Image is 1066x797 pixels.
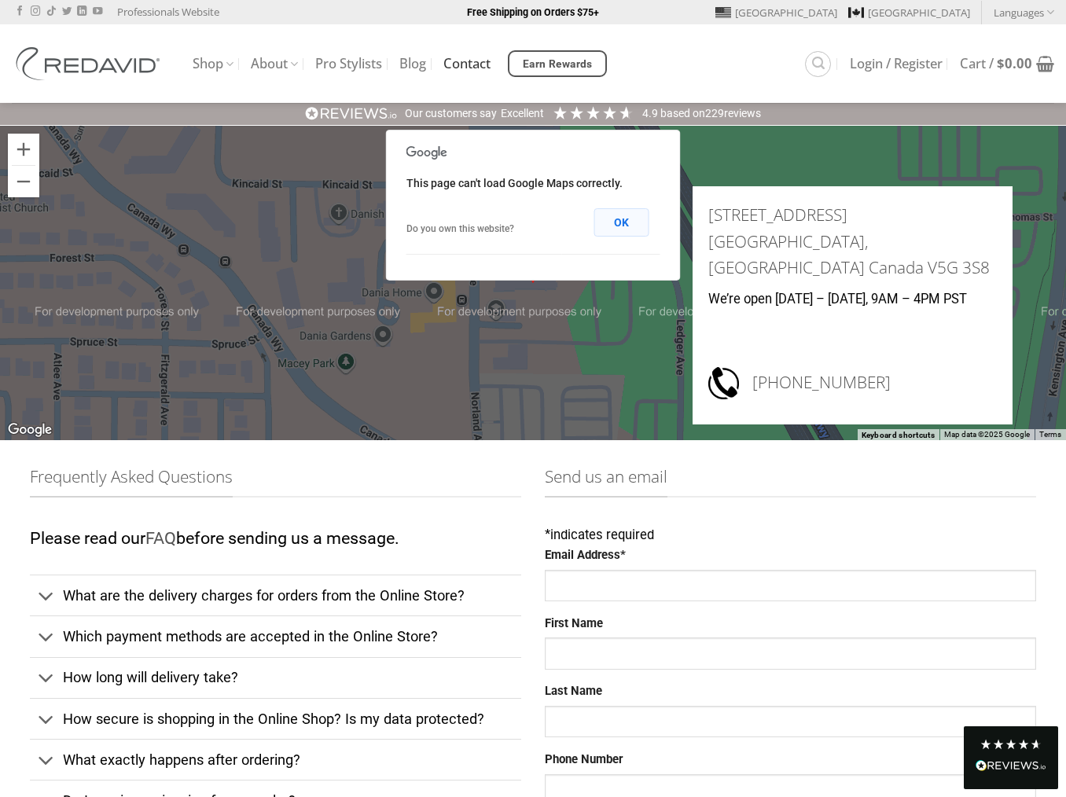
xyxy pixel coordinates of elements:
[399,50,426,78] a: Blog
[406,223,514,234] a: Do you own this website?
[724,107,761,119] span: reviews
[63,628,438,645] span: Which payment methods are accepted in the Online Store?
[30,657,521,698] a: Toggle How long will delivery take?
[251,49,298,79] a: About
[545,682,1036,701] label: Last Name
[708,289,997,310] p: We’re open [DATE] – [DATE], 9AM – 4PM PST
[30,575,521,615] a: Toggle What are the delivery charges for orders from the Online Store?
[715,1,837,24] a: [GEOGRAPHIC_DATA]
[944,430,1030,439] span: Map data ©2025 Google
[63,669,238,685] span: How long will delivery take?
[708,202,997,281] h3: [STREET_ADDRESS] [GEOGRAPHIC_DATA], [GEOGRAPHIC_DATA] Canada V5G 3S8
[501,106,544,122] div: Excellent
[63,587,465,604] span: What are the delivery charges for orders from the Online Store?
[545,615,1036,634] label: First Name
[545,546,1036,565] label: Email Address
[850,50,943,78] a: Login / Register
[193,49,233,79] a: Shop
[30,739,521,780] a: Toggle What exactly happens after ordering?
[62,6,72,17] a: Follow on Twitter
[997,54,1032,72] bdi: 0.00
[8,134,39,165] button: Zoom in
[980,738,1042,751] div: 4.8 Stars
[30,703,62,737] button: Toggle
[145,528,176,548] a: FAQ
[960,46,1054,81] a: Cart / $0.00
[552,105,634,121] div: 4.91 Stars
[46,6,56,17] a: Follow on TikTok
[30,698,521,739] a: Toggle How secure is shopping in the Online Shop? Is my data protected?
[467,6,599,18] strong: Free Shipping on Orders $75+
[30,621,62,656] button: Toggle
[4,420,56,440] a: Open this area in Google Maps (opens a new window)
[15,6,24,17] a: Follow on Facebook
[705,107,724,119] span: 229
[642,107,660,119] span: 4.9
[960,57,1032,70] span: Cart /
[862,430,935,441] button: Keyboard shortcuts
[8,166,39,197] button: Zoom out
[523,56,593,73] span: Earn Rewards
[31,6,40,17] a: Follow on Instagram
[850,57,943,70] span: Login / Register
[994,1,1054,24] a: Languages
[30,525,521,553] p: Please read our before sending us a message.
[1039,430,1061,439] a: Terms
[30,662,62,696] button: Toggle
[848,1,970,24] a: [GEOGRAPHIC_DATA]
[997,54,1005,72] span: $
[443,50,491,78] a: Contact
[315,50,382,78] a: Pro Stylists
[30,579,62,614] button: Toggle
[545,525,1036,546] div: indicates required
[964,726,1058,789] div: Read All Reviews
[660,107,705,119] span: Based on
[77,6,86,17] a: Follow on LinkedIn
[406,177,623,189] span: This page can't load Google Maps correctly.
[63,751,300,768] span: What exactly happens after ordering?
[594,208,649,237] button: OK
[30,464,233,498] span: Frequently Asked Questions
[405,106,497,122] div: Our customers say
[976,757,1046,777] div: Read All Reviews
[93,6,102,17] a: Follow on YouTube
[30,615,521,656] a: Toggle Which payment methods are accepted in the Online Store?
[545,751,1036,769] label: Phone Number
[4,420,56,440] img: Google
[752,365,997,401] h3: [PHONE_NUMBER]
[976,760,1046,771] img: REVIEWS.io
[12,47,169,80] img: REDAVID Salon Products | United States
[545,464,667,498] span: Send us an email
[805,51,831,77] a: Search
[63,711,484,727] span: How secure is shopping in the Online Shop? Is my data protected?
[305,106,398,121] img: REVIEWS.io
[508,50,607,77] a: Earn Rewards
